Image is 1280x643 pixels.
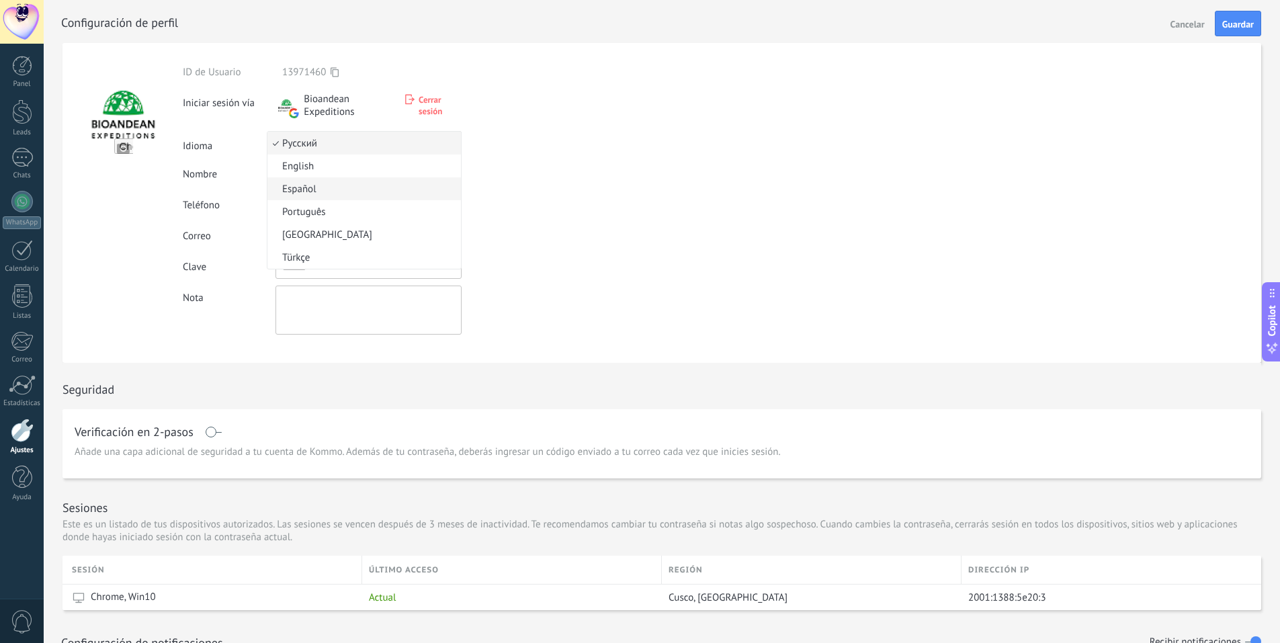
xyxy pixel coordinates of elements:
div: Correo [183,230,275,243]
div: Región [662,556,961,584]
h1: Seguridad [62,382,114,397]
div: Teléfono [183,199,275,212]
div: Nota [183,286,275,304]
span: 13971460 [282,66,326,79]
span: Añade una capa adicional de seguridad a tu cuenta de Kommo. Además de tu contraseña, deberás ingr... [75,445,781,459]
div: Leads [3,128,42,137]
button: Cancelar [1165,13,1210,34]
div: Cusco, Peru [662,585,955,610]
div: WhatsApp [3,216,41,229]
div: Clave [183,261,275,273]
div: Correo [3,355,42,364]
div: Ajustes [3,446,42,455]
div: Ayuda [3,493,42,502]
span: Indonesia [267,228,457,241]
div: Chats [3,171,42,180]
span: Bioandean Expeditions [304,93,392,118]
div: Sesión [72,556,361,584]
div: Idioma [183,134,275,153]
span: Cerrar sesión [419,94,462,117]
h1: Verificación en 2-pasos [75,427,194,437]
div: Iniciar sesión vía [183,91,275,110]
span: Cusco, [GEOGRAPHIC_DATA] [669,591,787,604]
span: Guardar [1222,19,1254,29]
div: Calendario [3,265,42,273]
span: 2001:1388:5e20:3 [968,591,1046,604]
span: Actual [369,591,396,604]
button: Guardar [1215,11,1261,36]
div: último acceso [362,556,661,584]
span: Chrome, Win10 [91,591,156,604]
span: Español [267,183,457,196]
span: Русский [267,137,457,150]
div: ID de Usuario [183,66,275,79]
p: Este es un listado de tus dispositivos autorizados. Las sesiones se vencen después de 3 meses de ... [62,518,1261,544]
div: Dirección IP [962,556,1261,584]
h1: Sesiones [62,500,108,515]
div: Nombre [183,168,275,181]
span: Cancelar [1170,19,1205,29]
div: 2001:1388:5e20:3 [962,585,1251,610]
span: Türkçe [267,251,457,264]
span: English [267,160,457,173]
div: Listas [3,312,42,320]
div: Panel [3,80,42,89]
div: Estadísticas [3,399,42,408]
span: Copilot [1265,305,1279,336]
span: Português [267,206,457,218]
